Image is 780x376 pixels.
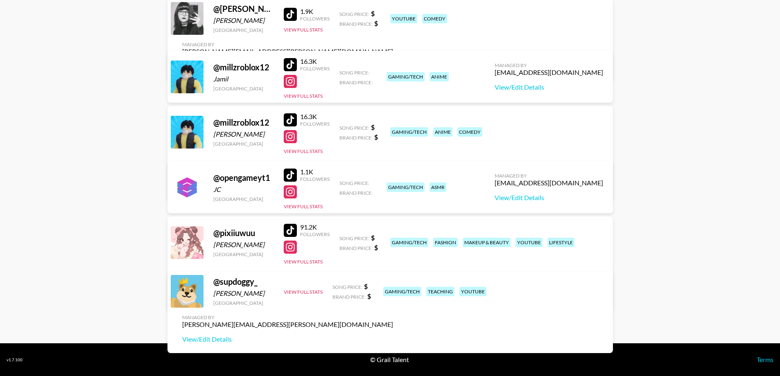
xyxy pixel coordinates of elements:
[459,287,486,296] div: youtube
[213,289,274,297] div: [PERSON_NAME]
[547,238,574,247] div: lifestyle
[374,133,378,141] strong: $
[182,320,393,329] div: [PERSON_NAME][EMAIL_ADDRESS][PERSON_NAME][DOMAIN_NAME]
[284,289,323,295] button: View Full Stats
[7,357,23,362] div: v 1.7.100
[213,86,274,92] div: [GEOGRAPHIC_DATA]
[284,148,323,154] button: View Full Stats
[339,180,369,186] span: Song Price:
[339,11,369,17] span: Song Price:
[430,72,449,81] div: anime
[300,65,330,72] div: Followers
[364,282,368,290] strong: $
[213,277,274,287] div: @ supdoggy_
[213,16,274,25] div: [PERSON_NAME]
[300,176,330,182] div: Followers
[213,75,274,83] div: Jamil
[213,117,274,128] div: @ millzroblox12
[284,27,323,33] button: View Full Stats
[284,93,323,99] button: View Full Stats
[383,287,421,296] div: gaming/tech
[387,182,425,192] div: gaming/tech
[300,16,330,22] div: Followers
[213,251,274,257] div: [GEOGRAPHIC_DATA]
[300,7,330,16] div: 1.9K
[495,194,603,202] a: View/Edit Details
[284,259,323,265] button: View Full Stats
[387,72,425,81] div: gaming/tech
[182,41,393,47] div: Managed By
[339,79,373,86] span: Brand Price:
[339,190,373,196] span: Brand Price:
[182,47,393,56] div: [PERSON_NAME][EMAIL_ADDRESS][PERSON_NAME][DOMAIN_NAME]
[213,173,274,183] div: @ opengameyt1
[374,243,378,251] strong: $
[426,287,454,296] div: teaching
[339,245,373,251] span: Brand Price:
[300,121,330,127] div: Followers
[300,231,330,237] div: Followers
[332,284,362,290] span: Song Price:
[515,238,543,247] div: youtube
[300,223,330,231] div: 91.2K
[433,127,452,137] div: anime
[374,19,378,27] strong: $
[213,300,274,306] div: [GEOGRAPHIC_DATA]
[390,238,428,247] div: gaming/tech
[182,314,393,320] div: Managed By
[213,196,274,202] div: [GEOGRAPHIC_DATA]
[367,292,371,300] strong: $
[339,70,369,76] span: Song Price:
[433,238,458,247] div: fashion
[370,356,409,364] div: © Grail Talent
[339,235,369,241] span: Song Price:
[213,27,274,33] div: [GEOGRAPHIC_DATA]
[213,4,274,14] div: @ [PERSON_NAME]
[213,62,274,72] div: @ millzroblox12
[339,125,369,131] span: Song Price:
[495,179,603,187] div: [EMAIL_ADDRESS][DOMAIN_NAME]
[300,57,330,65] div: 16.3K
[422,14,447,23] div: comedy
[339,135,373,141] span: Brand Price:
[284,203,323,209] button: View Full Stats
[371,123,375,131] strong: $
[182,335,393,343] a: View/Edit Details
[457,127,482,137] div: comedy
[213,228,274,238] div: @ pixiiuwuu
[213,130,274,138] div: [PERSON_NAME]
[495,68,603,77] div: [EMAIL_ADDRESS][DOMAIN_NAME]
[757,356,773,363] a: Terms
[339,21,373,27] span: Brand Price:
[371,9,375,17] strong: $
[300,168,330,176] div: 1.1K
[213,141,274,147] div: [GEOGRAPHIC_DATA]
[495,83,603,91] a: View/Edit Details
[332,294,366,300] span: Brand Price:
[463,238,511,247] div: makeup & beauty
[495,62,603,68] div: Managed By
[495,173,603,179] div: Managed By
[213,241,274,249] div: [PERSON_NAME]
[390,127,428,137] div: gaming/tech
[430,182,446,192] div: asmr
[213,185,274,194] div: JC
[371,234,375,241] strong: $
[390,14,417,23] div: youtube
[300,113,330,121] div: 16.3K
